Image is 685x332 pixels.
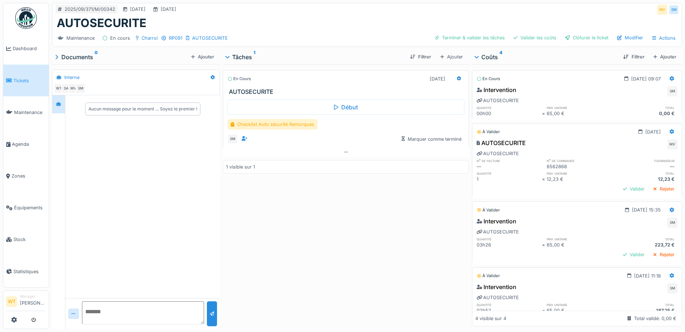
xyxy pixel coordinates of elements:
span: Zones [12,172,46,179]
div: Manager [20,294,46,299]
span: Équipements [14,204,46,211]
div: 65,00 € [547,307,612,314]
div: MV [667,139,677,149]
li: WT [6,296,17,307]
div: 4 visible sur 4 [475,315,506,322]
div: SA [61,83,71,93]
div: Aucun message pour le moment … Soyez le premier ! [88,106,197,112]
sup: 0 [95,53,98,61]
div: 6562868 [547,163,612,170]
div: [DATE] [430,75,445,82]
a: Statistiques [3,255,49,287]
a: Stock [3,224,49,255]
div: MV [68,83,78,93]
h6: fournisseur [612,158,677,163]
div: 12,23 € [612,176,677,183]
h6: n° de facture [477,158,542,163]
span: Agenda [12,141,46,148]
div: Charroi [142,35,158,41]
div: Tâches [226,53,404,61]
div: [DATE] 11:18 [634,272,661,279]
div: 65,00 € [547,241,612,248]
div: Ajouter [650,52,679,62]
div: AUTOSECURITE [477,294,519,301]
h6: prix unitaire [547,302,612,307]
h6: quantité [477,171,542,176]
div: 1 visible sur 1 [226,163,255,170]
div: 03h26 [477,241,542,248]
div: × [542,110,547,117]
div: SM [667,218,677,228]
div: Intervention [477,283,516,291]
div: Filtrer [407,52,434,62]
h6: total [612,171,677,176]
div: 00h00 [477,110,542,117]
img: Badge_color-CXgf-gQk.svg [15,7,37,29]
div: Ajouter [437,52,466,62]
div: 02h52 [477,307,542,314]
div: Rejeter [650,184,677,194]
div: 1 [477,176,542,183]
h1: AUTOSECURITE [57,16,146,30]
div: Marquer comme terminé [399,134,465,144]
div: À valider [477,207,500,213]
h3: AUTOSECURITE [229,88,466,95]
div: [DATE] 09:07 [631,75,661,82]
span: Maintenance [14,109,46,116]
div: × [542,307,547,314]
div: SM [667,283,677,293]
div: Rejeter [650,250,677,259]
div: — [612,163,677,170]
div: AUTOSECURITE [477,150,519,157]
div: Intervention [477,86,516,94]
div: 187,25 € [612,307,677,314]
a: Agenda [3,128,49,160]
h6: total [612,105,677,110]
div: En cours [477,76,500,82]
h6: quantité [477,105,542,110]
div: Ajouter [188,52,217,62]
div: Début [227,100,464,115]
div: × [542,176,547,183]
div: Intervention [477,217,516,226]
div: 65,00 € [547,110,612,117]
div: [DATE] [161,6,176,13]
div: Valider [620,184,647,194]
div: Coûts [475,53,617,61]
div: × [542,241,547,248]
sup: 4 [499,53,502,61]
span: Dashboard [13,45,46,52]
li: [PERSON_NAME] [20,294,46,309]
div: Checklist Auto sécurité Remorques [227,119,317,130]
div: En cours [227,76,251,82]
a: Maintenance [3,96,49,128]
div: SM [227,134,238,144]
h6: quantité [477,302,542,307]
span: Tickets [13,77,46,84]
h6: prix unitaire [547,171,612,176]
div: [DATE] 15:35 [632,206,661,213]
div: Maintenance [66,35,95,41]
a: Zones [3,160,49,192]
div: — [477,163,542,170]
span: Stock [13,236,46,243]
a: Dashboard [3,33,49,65]
div: Filtrer [620,52,647,62]
div: 12,23 € [547,176,612,183]
div: Total validé: 0,00 € [634,315,676,322]
div: RP091 [169,35,182,41]
div: [DATE] [130,6,146,13]
h6: prix unitaire [547,237,612,241]
h6: n° de commande [547,158,612,163]
div: SM [667,86,677,96]
div: AUTOSECURITE [192,35,228,41]
span: Statistiques [13,268,46,275]
div: Documents [55,53,188,61]
a: Tickets [3,65,49,96]
div: À valider [477,273,500,279]
div: 0,00 € [612,110,677,117]
a: WT Manager[PERSON_NAME] [6,294,46,311]
h6: quantité [477,237,542,241]
div: MV [657,5,667,15]
h6: total [612,237,677,241]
